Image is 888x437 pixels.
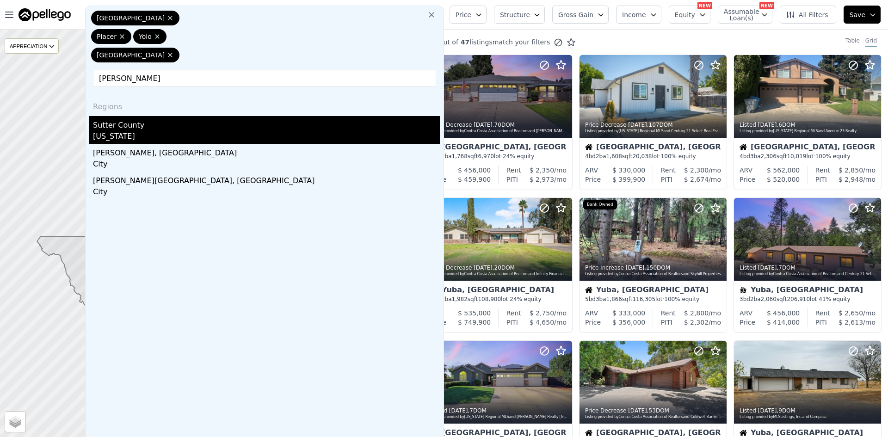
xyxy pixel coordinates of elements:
span: $ 2,948 [839,176,863,183]
button: Income [616,6,661,24]
img: House [585,429,592,437]
span: $ 535,000 [458,309,491,317]
div: Sutter County [93,116,440,131]
span: 47 [458,38,469,46]
div: APPRECIATION [5,38,59,54]
div: Grid [865,37,877,47]
div: Listing provided by Contra Costa Association of Realtors and [PERSON_NAME] Realty [GEOGRAPHIC_DATA] [431,129,567,134]
span: [GEOGRAPHIC_DATA] [97,13,165,23]
span: $ 4,650 [530,319,554,326]
div: Regions [89,94,440,116]
div: [PERSON_NAME], [GEOGRAPHIC_DATA] [93,144,440,159]
span: $ 459,900 [458,176,491,183]
div: 4 bd 2 ba sqft lot · 24% equity [431,295,567,303]
a: Listed [DATE],7DOMListing provided byContra Costa Association of Realtorsand Century 21 Select Re... [734,197,881,333]
span: $ 330,000 [612,166,645,174]
div: PITI [506,318,518,327]
span: 116,305 [632,296,655,302]
div: Listing provided by Contra Costa Association of Realtors and Coldwell Banker Lifestyle Properties [585,414,722,420]
div: [PERSON_NAME][GEOGRAPHIC_DATA], [GEOGRAPHIC_DATA] [93,172,440,186]
span: 1,608 [606,153,622,160]
div: Listed , 7 DOM [431,407,567,414]
button: All Filters [780,6,836,24]
img: Mobile [740,286,747,294]
span: Gross Gain [558,10,593,19]
div: /mo [518,175,567,184]
span: $ 520,000 [767,176,800,183]
span: 108,900 [478,296,501,302]
span: 2,306 [761,153,777,160]
img: House [585,143,592,151]
span: $ 414,000 [767,319,800,326]
div: Listing provided by Contra Costa Association of Realtors and Infinity Financial & Rlty [431,271,567,277]
div: [GEOGRAPHIC_DATA], [GEOGRAPHIC_DATA] [740,143,876,153]
div: /mo [830,308,876,318]
div: Rent [506,308,521,318]
div: /mo [827,318,876,327]
div: NEW [759,2,774,9]
div: Price [740,318,755,327]
span: 10,019 [787,153,806,160]
div: Yuba, [GEOGRAPHIC_DATA] [740,286,876,295]
img: House [740,143,747,151]
div: ARV [585,308,598,318]
span: 20,038 [632,153,652,160]
span: $ 2,650 [839,309,863,317]
button: Structure [494,6,545,24]
span: 1,866 [606,296,622,302]
button: Assumable Loan(s) [718,6,772,24]
time: 2025-09-19 05:06 [474,265,493,271]
div: Listing provided by [US_STATE] Regional MLS and [PERSON_NAME] Realty [GEOGRAPHIC_DATA] [431,414,567,420]
div: ARV [740,166,752,175]
span: All Filters [786,10,828,19]
span: 1,982 [452,296,468,302]
span: $ 2,973 [530,176,554,183]
div: /mo [676,166,721,175]
div: Table [845,37,860,47]
img: House [585,286,592,294]
time: 2025-09-19 02:20 [626,265,645,271]
span: Assumable Loan(s) [724,8,753,21]
span: $ 749,900 [458,319,491,326]
div: Price [585,175,601,184]
div: PITI [815,175,827,184]
span: $ 2,800 [684,309,709,317]
time: 2025-09-16 23:56 [758,407,777,414]
span: $ 2,300 [684,166,709,174]
span: match your filters [493,37,550,47]
img: House [740,429,747,437]
div: /mo [827,175,876,184]
time: 2025-09-23 05:27 [474,122,493,128]
div: out of listings [417,37,576,47]
div: 5 bd 3 ba sqft lot · 100% equity [585,295,721,303]
span: $ 562,000 [767,166,800,174]
a: Price Decrease [DATE],107DOMListing provided by[US_STATE] Regional MLSand Century 21 Select Real ... [579,55,726,190]
span: $ 2,750 [530,309,554,317]
div: 4 bd 2 ba sqft lot · 100% equity [585,153,721,160]
div: /mo [521,308,567,318]
span: Income [622,10,646,19]
span: $ 2,674 [684,176,709,183]
span: $ 456,000 [767,309,800,317]
div: Rent [506,166,521,175]
div: [GEOGRAPHIC_DATA], [GEOGRAPHIC_DATA] [431,143,567,153]
div: Price Decrease , 20 DOM [431,264,567,271]
div: /mo [672,318,721,327]
div: Rent [815,166,830,175]
span: $ 2,850 [839,166,863,174]
span: 206,910 [787,296,810,302]
span: 6,970 [478,153,493,160]
div: Yuba, [GEOGRAPHIC_DATA] [431,286,567,295]
div: City [93,186,440,199]
div: Listed , 9 DOM [740,407,876,414]
div: Listing provided by Contra Costa Association of Realtors and Skyhill Properties [585,271,722,277]
div: Price [585,318,601,327]
div: /mo [521,166,567,175]
div: Listed , 6 DOM [740,121,876,129]
span: $ 333,000 [612,309,645,317]
div: PITI [661,318,672,327]
div: Rent [815,308,830,318]
div: /mo [518,318,567,327]
span: $ 456,000 [458,166,491,174]
span: Placer [97,32,117,41]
